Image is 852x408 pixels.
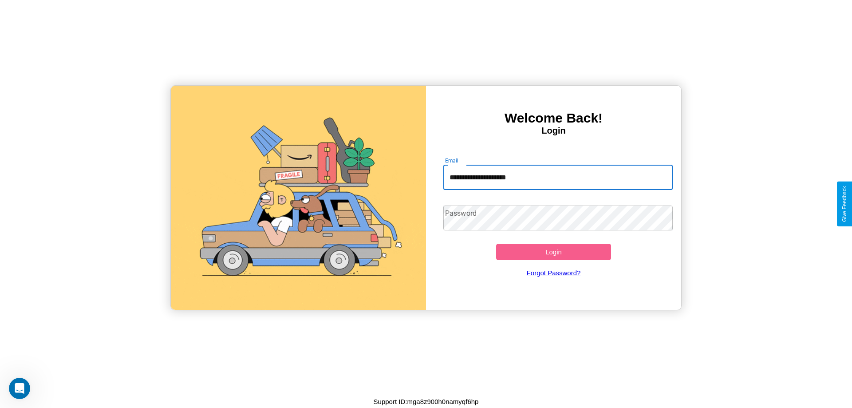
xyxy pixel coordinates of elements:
[445,157,459,164] label: Email
[171,86,426,310] img: gif
[426,126,681,136] h4: Login
[439,260,669,285] a: Forgot Password?
[9,378,30,399] iframe: Intercom live chat
[496,244,611,260] button: Login
[841,186,848,222] div: Give Feedback
[426,111,681,126] h3: Welcome Back!
[374,396,479,408] p: Support ID: mga8z900h0namyqf6hp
